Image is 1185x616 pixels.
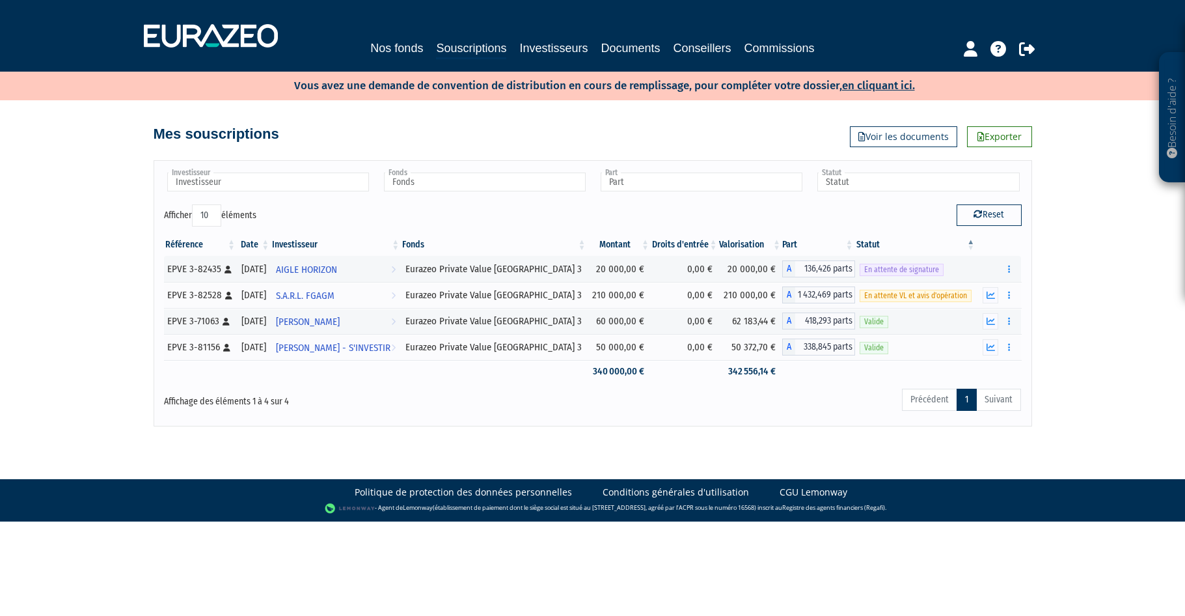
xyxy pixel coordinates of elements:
[782,287,795,303] span: A
[603,486,749,499] a: Conditions générales d'utilisation
[588,234,651,256] th: Montant: activer pour trier la colonne par ordre croissant
[241,315,266,328] div: [DATE]
[782,339,855,356] div: A - Eurazeo Private Value Europe 3
[13,502,1172,515] div: - Agent de (établissement de paiement dont le siège social est situé au [STREET_ADDRESS], agréé p...
[782,234,855,256] th: Part: activer pour trier la colonne par ordre croissant
[164,204,256,227] label: Afficher éléments
[860,342,888,354] span: Valide
[403,503,433,512] a: Lemonway
[795,260,855,277] span: 136,426 parts
[588,256,651,282] td: 20 000,00 €
[860,316,888,328] span: Valide
[223,318,230,326] i: [Français] Personne physique
[860,264,944,276] span: En attente de signature
[1165,59,1180,176] p: Besoin d'aide ?
[651,282,719,308] td: 0,00 €
[588,360,651,383] td: 340 000,00 €
[391,258,396,282] i: Voir l'investisseur
[276,258,337,282] span: AIGLE HORIZON
[795,313,855,329] span: 418,293 parts
[780,486,847,499] a: CGU Lemonway
[719,256,782,282] td: 20 000,00 €
[167,288,233,302] div: EPVE 3-82528
[842,79,915,92] a: en cliquant ici.
[651,308,719,334] td: 0,00 €
[167,315,233,328] div: EPVE 3-71063
[674,39,731,57] a: Conseillers
[223,344,230,352] i: [Français] Personne physique
[391,310,396,334] i: Voir l'investisseur
[391,284,396,308] i: Voir l'investisseur
[795,339,855,356] span: 338,845 parts
[276,310,340,334] span: [PERSON_NAME]
[744,39,815,57] a: Commissions
[782,287,855,303] div: A - Eurazeo Private Value Europe 3
[164,387,510,408] div: Affichage des éléments 1 à 4 sur 4
[325,502,375,515] img: logo-lemonway.png
[164,234,238,256] th: Référence : activer pour trier la colonne par ordre croissant
[651,334,719,360] td: 0,00 €
[855,234,977,256] th: Statut : activer pour trier la colonne par ordre d&eacute;croissant
[355,486,572,499] a: Politique de protection des données personnelles
[967,126,1032,147] a: Exporter
[588,308,651,334] td: 60 000,00 €
[401,234,587,256] th: Fonds: activer pour trier la colonne par ordre croissant
[276,284,334,308] span: S.A.R.L. FGAGM
[719,334,782,360] td: 50 372,70 €
[782,313,795,329] span: A
[795,287,855,303] span: 1 432,469 parts
[588,282,651,308] td: 210 000,00 €
[144,24,278,48] img: 1732889491-logotype_eurazeo_blanc_rvb.png
[782,339,795,356] span: A
[154,126,279,142] h4: Mes souscriptions
[225,292,232,300] i: [Français] Personne physique
[651,234,719,256] th: Droits d'entrée: activer pour trier la colonne par ordre croissant
[601,39,661,57] a: Documents
[850,126,957,147] a: Voir les documents
[405,341,582,354] div: Eurazeo Private Value [GEOGRAPHIC_DATA] 3
[192,204,221,227] select: Afficheréléments
[241,262,266,276] div: [DATE]
[241,341,266,354] div: [DATE]
[405,288,582,302] div: Eurazeo Private Value [GEOGRAPHIC_DATA] 3
[957,389,977,411] a: 1
[782,260,855,277] div: A - Eurazeo Private Value Europe 3
[225,266,232,273] i: [Français] Personne physique
[271,334,401,360] a: [PERSON_NAME] - S'INVESTIR
[271,234,401,256] th: Investisseur: activer pour trier la colonne par ordre croissant
[271,308,401,334] a: [PERSON_NAME]
[719,282,782,308] td: 210 000,00 €
[436,39,506,59] a: Souscriptions
[782,313,855,329] div: A - Eurazeo Private Value Europe 3
[782,503,885,512] a: Registre des agents financiers (Regafi)
[167,262,233,276] div: EPVE 3-82435
[370,39,423,57] a: Nos fonds
[519,39,588,57] a: Investisseurs
[405,315,582,328] div: Eurazeo Private Value [GEOGRAPHIC_DATA] 3
[719,360,782,383] td: 342 556,14 €
[405,262,582,276] div: Eurazeo Private Value [GEOGRAPHIC_DATA] 3
[957,204,1022,225] button: Reset
[241,288,266,302] div: [DATE]
[167,341,233,354] div: EPVE 3-81156
[860,290,972,302] span: En attente VL et avis d'opération
[719,234,782,256] th: Valorisation: activer pour trier la colonne par ordre croissant
[237,234,271,256] th: Date: activer pour trier la colonne par ordre croissant
[276,336,390,360] span: [PERSON_NAME] - S'INVESTIR
[588,334,651,360] td: 50 000,00 €
[651,256,719,282] td: 0,00 €
[719,308,782,334] td: 62 183,44 €
[782,260,795,277] span: A
[391,336,396,360] i: Voir l'investisseur
[271,282,401,308] a: S.A.R.L. FGAGM
[256,75,915,94] p: Vous avez une demande de convention de distribution en cours de remplissage, pour compléter votre...
[271,256,401,282] a: AIGLE HORIZON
